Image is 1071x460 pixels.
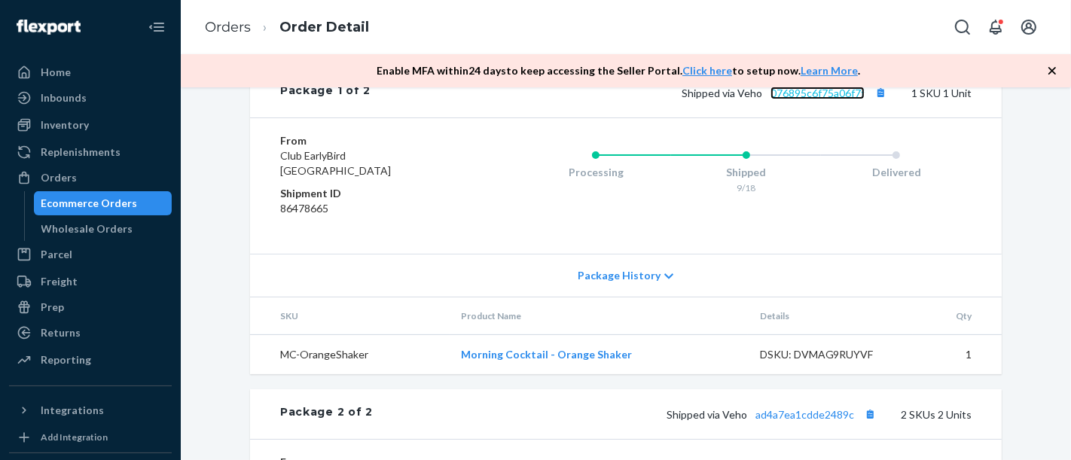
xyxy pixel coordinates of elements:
[41,90,87,105] div: Inbounds
[871,83,890,102] button: Copy tracking number
[193,5,381,50] ol: breadcrumbs
[9,321,172,345] a: Returns
[671,181,822,194] div: 9/18
[280,201,460,216] dd: 86478665
[280,186,460,201] dt: Shipment ID
[41,65,71,80] div: Home
[578,268,661,283] span: Package History
[667,408,880,421] span: Shipped via Veho
[748,297,914,335] th: Details
[671,165,822,180] div: Shipped
[41,221,133,236] div: Wholesale Orders
[41,431,108,443] div: Add Integration
[280,149,391,177] span: Club EarlyBird [GEOGRAPHIC_DATA]
[755,408,854,421] a: ad4a7ea1cdde2489c
[462,348,633,361] a: Morning Cocktail - Orange Shaker
[760,347,902,362] div: DSKU: DVMAG9RUYVF
[947,12,978,42] button: Open Search Box
[41,325,81,340] div: Returns
[913,297,1002,335] th: Qty
[981,12,1011,42] button: Open notifications
[682,87,890,99] span: Shipped via Veho
[9,166,172,190] a: Orders
[913,335,1002,375] td: 1
[41,145,121,160] div: Replenishments
[450,297,748,335] th: Product Name
[682,64,732,77] a: Click here
[9,86,172,110] a: Inbounds
[9,270,172,294] a: Freight
[205,19,251,35] a: Orders
[1014,12,1044,42] button: Open account menu
[41,247,72,262] div: Parcel
[9,113,172,137] a: Inventory
[280,83,371,102] div: Package 1 of 2
[17,20,81,35] img: Flexport logo
[377,63,860,78] p: Enable MFA within 24 days to keep accessing the Seller Portal. to setup now. .
[520,165,671,180] div: Processing
[9,295,172,319] a: Prep
[9,348,172,372] a: Reporting
[9,428,172,446] a: Add Integration
[280,133,460,148] dt: From
[9,398,172,422] button: Integrations
[371,83,972,102] div: 1 SKU 1 Unit
[34,217,172,241] a: Wholesale Orders
[279,19,369,35] a: Order Detail
[41,170,77,185] div: Orders
[250,335,450,375] td: MC-OrangeShaker
[34,191,172,215] a: Ecommerce Orders
[142,12,172,42] button: Close Navigation
[41,352,91,367] div: Reporting
[41,274,78,289] div: Freight
[860,404,880,424] button: Copy tracking number
[821,165,972,180] div: Delivered
[770,87,865,99] a: 076895c6f75a06f7f
[801,64,858,77] a: Learn More
[9,242,172,267] a: Parcel
[250,297,450,335] th: SKU
[41,403,104,418] div: Integrations
[9,60,172,84] a: Home
[280,404,373,424] div: Package 2 of 2
[41,196,138,211] div: Ecommerce Orders
[41,117,89,133] div: Inventory
[9,140,172,164] a: Replenishments
[41,300,64,315] div: Prep
[373,404,972,424] div: 2 SKUs 2 Units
